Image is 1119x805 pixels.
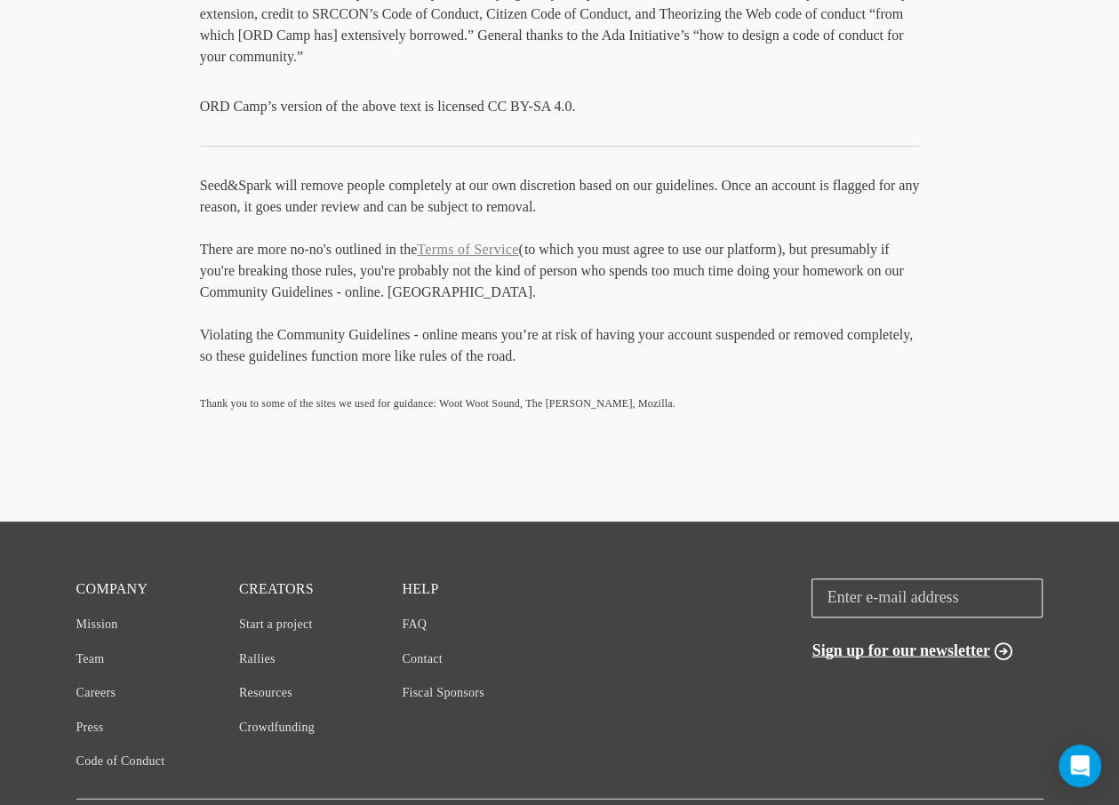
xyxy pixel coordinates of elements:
[239,581,314,596] a: Creators
[76,652,105,666] a: Team
[402,686,484,699] a: Fiscal Sponsors
[200,96,920,117] p: ORD Camp’s version of the above text is licensed CC BY-SA 4.0.
[239,652,276,666] a: Rallies
[417,242,518,257] a: Terms of Service
[76,686,116,699] a: Careers
[76,721,104,734] a: Press
[811,638,1011,664] button: Sign up for our newsletter
[402,618,427,631] a: FAQ
[402,652,443,666] a: Contact
[76,581,148,596] a: Company
[239,618,313,631] a: Start a project
[811,642,989,659] span: Sign up for our newsletter
[1059,745,1101,787] div: Open Intercom Messenger
[811,578,1043,618] input: Enter e-mail address
[239,686,292,699] a: Resources
[402,581,438,596] a: Help
[200,175,920,367] p: Seed&Spark will remove people completely at our own discretion based on our guidelines. Once an a...
[239,721,315,734] a: Crowdfunding
[76,618,118,631] a: Mission
[200,395,920,411] p: Thank you to some of the sites we used for guidance: Woot Woot Sound, The [PERSON_NAME], Mozilla.
[76,754,165,768] a: Code of Conduct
